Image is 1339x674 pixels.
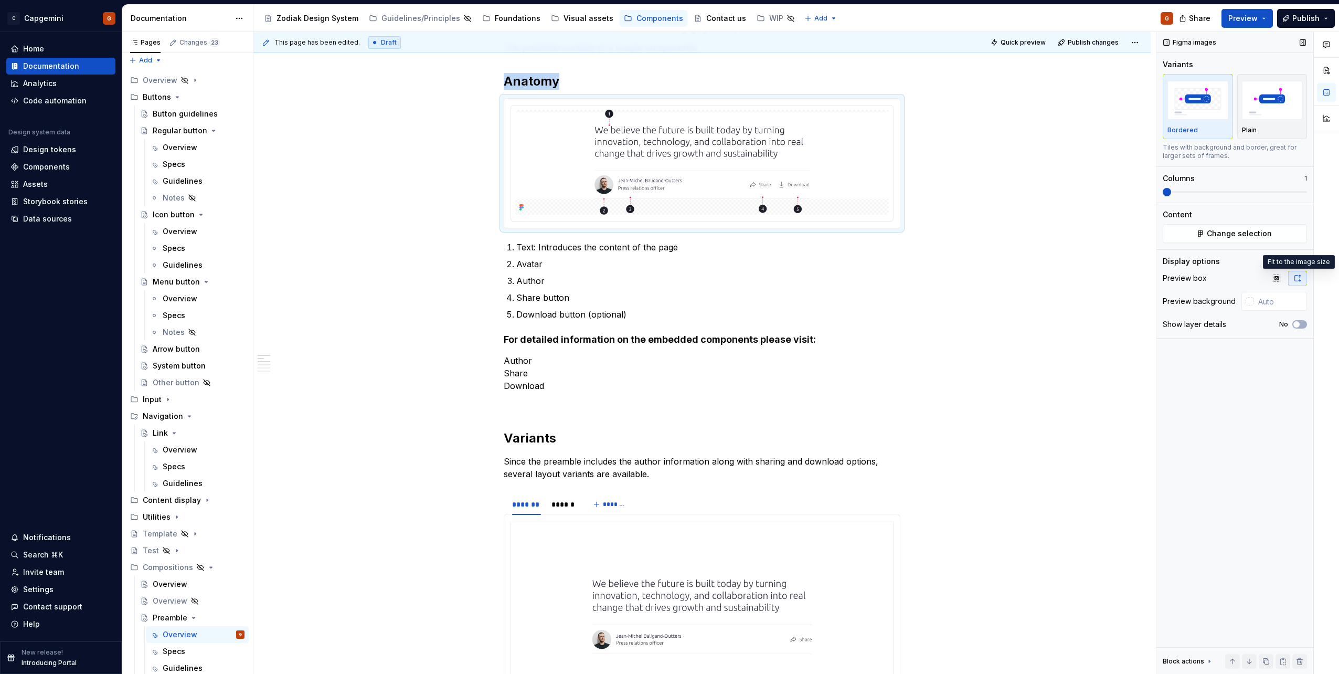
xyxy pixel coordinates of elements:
p: Avatar [516,258,900,270]
div: Arrow button [153,344,200,354]
p: Plain [1242,126,1257,134]
span: 23 [209,38,220,47]
a: OverviewG [146,626,249,643]
div: Link [153,428,168,438]
a: Zodiak Design System [260,10,363,27]
a: WIP [752,10,799,27]
div: Guidelines [163,663,203,673]
div: Overview [143,75,177,86]
div: Specs [163,646,185,657]
div: Components [636,13,683,24]
a: Icon button [136,206,249,223]
a: Test [126,542,249,559]
a: Components [6,159,115,175]
span: Add [139,56,152,65]
p: 1 [1304,174,1307,183]
div: Specs [163,159,185,170]
a: Visual assets [547,10,618,27]
a: Overview [136,576,249,593]
a: Assets [6,176,115,193]
p: New release! [22,648,63,657]
div: Compositions [143,562,193,573]
button: Publish [1277,9,1335,28]
div: Content display [126,492,249,509]
a: Specs [146,643,249,660]
div: Page tree [260,8,799,29]
div: Overview [163,142,197,153]
div: Notes [163,327,185,338]
div: Guidelines/Principles [381,13,460,24]
a: Guidelines/Principles [365,10,476,27]
div: Content display [143,495,201,505]
div: Notifications [23,532,71,543]
button: CCapgeminiG [2,7,120,29]
div: Overview [163,629,197,640]
p: Download button (optional) [516,308,900,321]
button: placeholderBordered [1163,74,1233,139]
div: Buttons [126,89,249,106]
div: G [1165,14,1169,23]
a: Guidelines [146,475,249,492]
div: Analytics [23,78,57,89]
div: Design tokens [23,144,76,155]
div: Navigation [143,411,183,422]
p: Since the preamble includes the author information along with sharing and download options, sever... [504,455,900,480]
div: Documentation [23,61,79,71]
span: This page has been edited. [274,38,360,47]
p: Text: Introduces the content of the page [516,241,900,254]
button: Add [801,11,841,26]
div: C [7,12,20,25]
span: Add [814,14,827,23]
button: Share [1174,9,1217,28]
div: Preview box [1163,273,1207,283]
div: Invite team [23,567,64,577]
button: Preview [1221,9,1273,28]
div: Contact support [23,602,82,612]
a: Overview [146,223,249,240]
a: Foundations [478,10,545,27]
a: Menu button [136,273,249,290]
div: Button guidelines [153,109,218,119]
span: Preview [1228,13,1258,24]
div: Navigation [126,408,249,425]
div: Template [143,529,177,539]
a: Overview [146,441,249,458]
button: Notifications [6,529,115,546]
span: Publish [1292,13,1320,24]
div: Overview [163,445,197,455]
a: Arrow button [136,341,249,357]
img: placeholder [1167,81,1228,119]
div: Pages [130,38,161,47]
a: Link [136,425,249,441]
div: Specs [163,310,185,321]
div: Guidelines [163,176,203,186]
div: Code automation [23,96,87,106]
div: Documentation [131,13,230,24]
div: Changes [179,38,220,47]
p: Bordered [1167,126,1198,134]
h4: For detailed information on the embedded components please visit: [504,333,900,346]
a: Regular button [136,122,249,139]
a: Specs [146,307,249,324]
div: System button [153,361,206,371]
div: Foundations [495,13,540,24]
div: Fit to the image size [1263,255,1335,269]
p: Share button [516,291,900,304]
div: Notes [163,193,185,203]
a: Guidelines [146,173,249,189]
button: Add [126,53,165,68]
div: Input [143,394,162,405]
a: Notes [146,324,249,341]
div: G [239,629,242,640]
div: Test [143,545,159,556]
img: placeholder [1242,81,1303,119]
div: Data sources [23,214,72,224]
a: Overview [146,139,249,156]
div: Show layer details [1163,319,1226,330]
div: WIP [769,13,783,24]
a: Guidelines [146,257,249,273]
button: Help [6,616,115,633]
button: Quick preview [987,35,1050,50]
div: Specs [163,243,185,254]
p: Introducing Portal [22,659,77,667]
